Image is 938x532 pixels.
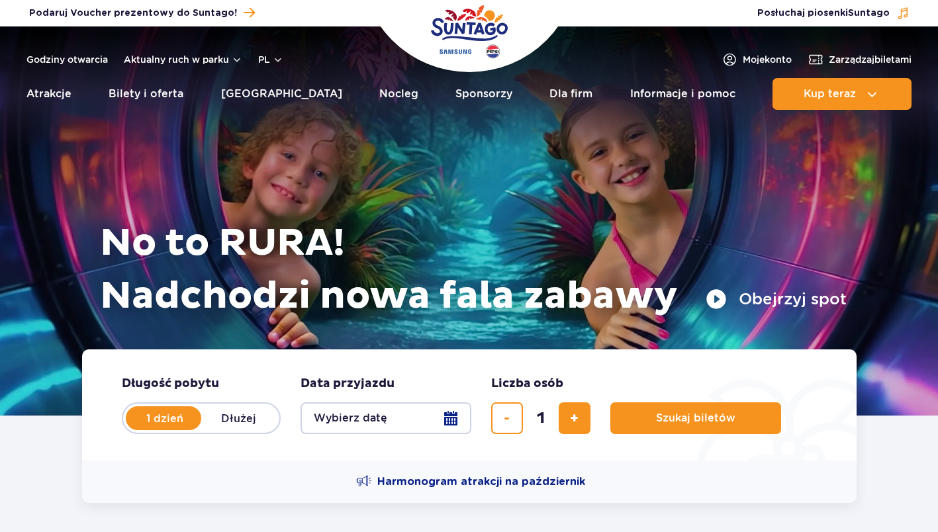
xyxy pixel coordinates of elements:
h1: No to RURA! Nadchodzi nowa fala zabawy [100,217,847,323]
a: Bilety i oferta [109,78,183,110]
span: Data przyjazdu [301,376,395,392]
button: Kup teraz [773,78,912,110]
button: Szukaj biletów [610,402,781,434]
span: Kup teraz [804,88,856,100]
span: Długość pobytu [122,376,219,392]
a: Nocleg [379,78,418,110]
a: Mojekonto [722,52,792,67]
span: Liczba osób [491,376,563,392]
span: Podaruj Voucher prezentowy do Suntago! [29,7,237,20]
button: Wybierz datę [301,402,471,434]
a: Dla firm [549,78,592,110]
a: Godziny otwarcia [26,53,108,66]
button: Posłuchaj piosenkiSuntago [757,7,910,20]
label: Dłużej [201,404,277,432]
span: Posłuchaj piosenki [757,7,890,20]
input: liczba biletów [525,402,557,434]
label: 1 dzień [127,404,203,432]
button: pl [258,53,283,66]
a: Podaruj Voucher prezentowy do Suntago! [29,4,255,22]
button: usuń bilet [491,402,523,434]
span: Moje konto [743,53,792,66]
span: Harmonogram atrakcji na październik [377,474,585,489]
button: Obejrzyj spot [706,288,847,310]
button: dodaj bilet [559,402,590,434]
a: Zarządzajbiletami [808,52,912,67]
span: Suntago [848,9,890,18]
a: [GEOGRAPHIC_DATA] [221,78,342,110]
a: Informacje i pomoc [630,78,735,110]
a: Atrakcje [26,78,71,110]
form: Planowanie wizyty w Park of Poland [82,349,857,461]
span: Zarządzaj biletami [829,53,912,66]
a: Harmonogram atrakcji na październik [356,474,585,490]
span: Szukaj biletów [656,412,735,424]
a: Sponsorzy [455,78,512,110]
button: Aktualny ruch w parku [124,54,242,65]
